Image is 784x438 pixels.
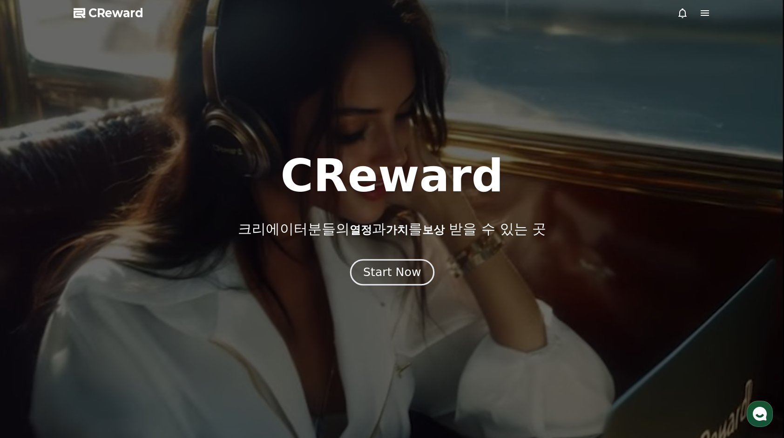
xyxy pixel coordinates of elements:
[280,154,503,198] h1: CReward
[144,309,155,317] span: 설정
[29,309,35,317] span: 홈
[363,264,421,280] div: Start Now
[3,295,61,318] a: 홈
[61,295,120,318] a: 대화
[120,295,179,318] a: 설정
[350,259,434,285] button: Start Now
[386,223,408,236] span: 가치
[422,223,445,236] span: 보상
[85,310,96,317] span: 대화
[238,221,546,237] p: 크리에이터분들의 과 를 받을 수 있는 곳
[74,6,143,20] a: CReward
[350,223,372,236] span: 열정
[352,269,433,278] a: Start Now
[88,6,143,20] span: CReward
